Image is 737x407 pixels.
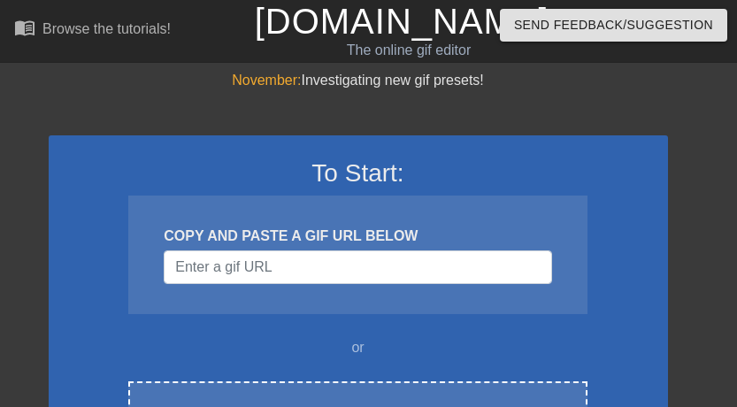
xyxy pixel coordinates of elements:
div: COPY AND PASTE A GIF URL BELOW [164,226,551,247]
span: November: [232,73,301,88]
div: The online gif editor [255,40,564,61]
a: Browse the tutorials! [14,17,171,44]
span: menu_book [14,17,35,38]
a: [DOMAIN_NAME] [255,2,549,41]
span: Send Feedback/Suggestion [514,14,713,36]
div: Investigating new gif presets! [49,70,668,91]
button: Send Feedback/Suggestion [500,9,727,42]
h3: To Start: [72,158,645,188]
div: or [95,337,622,358]
input: Username [164,250,551,284]
div: Browse the tutorials! [42,21,171,36]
